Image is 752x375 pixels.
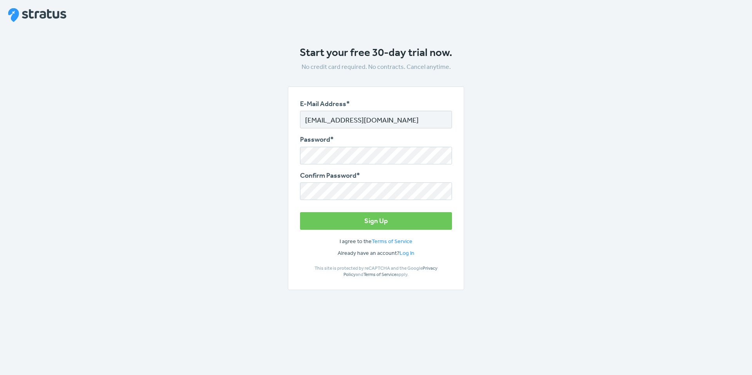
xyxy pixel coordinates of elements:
p: I agree to the [300,238,452,245]
label: Confirm Password* [300,171,360,180]
p: Already have an account? [300,249,452,257]
a: Log In [399,249,414,256]
h1: Start your free 30-day trial now. [288,46,464,59]
a: Terms of Service [363,271,396,278]
button: Sign Up [300,212,452,230]
p: This site is protected by reCAPTCHA and the Google and apply. [300,265,452,278]
label: Password* [300,135,334,144]
img: Stratus [8,8,67,22]
label: E-Mail Address* [300,99,350,109]
a: Privacy Policy [343,265,437,278]
a: Terms of Service [372,238,412,245]
p: No credit card required. No contracts. Cancel anytime. [288,62,464,71]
